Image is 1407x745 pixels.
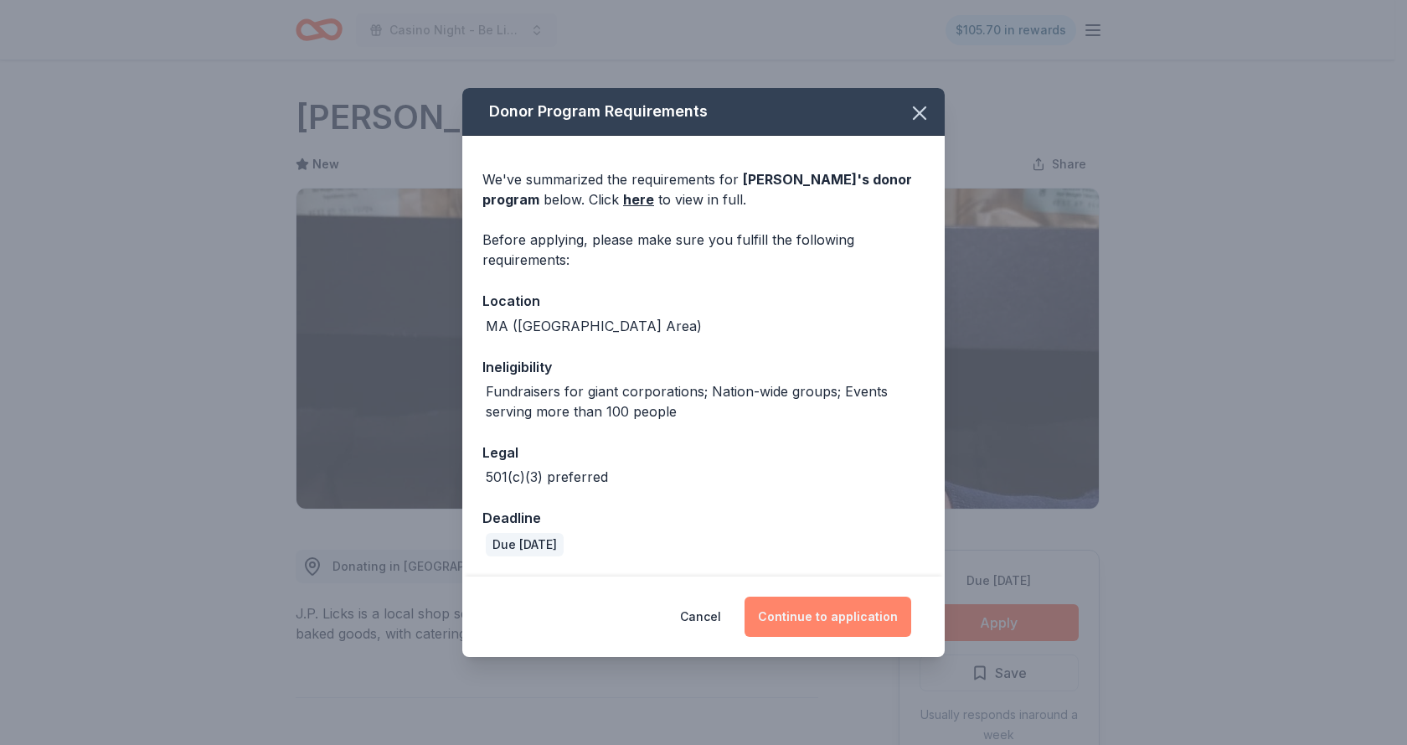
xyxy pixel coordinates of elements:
div: Fundraisers for giant corporations; Nation-wide groups; Events serving more than 100 people [486,381,925,422]
div: MA ([GEOGRAPHIC_DATA] Area) [486,316,702,336]
div: Due [DATE] [486,533,564,556]
div: Legal [482,442,925,463]
div: We've summarized the requirements for below. Click to view in full. [482,169,925,210]
div: 501(c)(3) preferred [486,467,608,487]
div: Ineligibility [482,356,925,378]
button: Continue to application [745,597,911,637]
div: Donor Program Requirements [462,88,945,136]
div: Deadline [482,507,925,529]
div: Before applying, please make sure you fulfill the following requirements: [482,230,925,270]
button: Cancel [680,597,721,637]
div: Location [482,290,925,312]
a: here [623,189,654,210]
